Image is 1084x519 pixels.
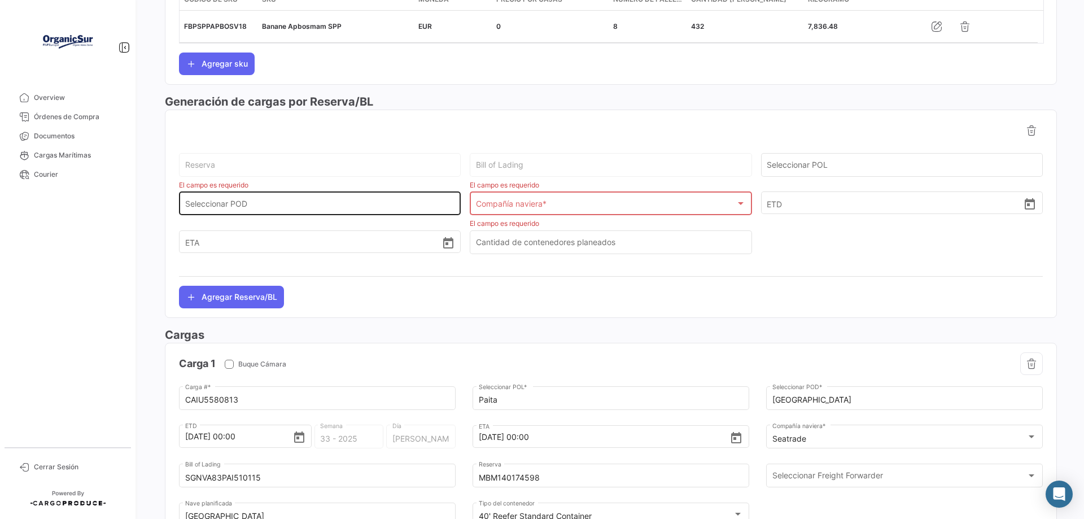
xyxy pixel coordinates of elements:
[1023,197,1037,210] button: Open calendar
[9,127,126,146] a: Documentos
[34,112,122,122] span: Órdenes de Compra
[262,22,342,30] span: Banane Apbosmam SPP
[9,165,126,184] a: Courier
[9,88,126,107] a: Overview
[179,53,255,75] button: Agregar sku
[9,107,126,127] a: Órdenes de Compra
[9,146,126,165] a: Cargas Marítimas
[772,434,806,443] mat-select-trigger: Seatrade
[772,395,1037,405] input: Escriba para buscar...
[34,150,122,160] span: Cargas Marítimas
[185,417,292,456] input: Seleccionar una fecha
[418,22,432,30] span: EUR
[238,359,286,369] span: Buque Cámara
[292,430,306,443] button: Open calendar
[479,395,744,405] input: Escriba para buscar...
[442,236,455,248] button: Open calendar
[691,22,704,30] span: 432
[40,14,96,70] img: Logo+OrganicSur.png
[165,327,1057,343] h3: Cargas
[613,22,618,30] span: 8
[1046,481,1073,508] div: Abrir Intercom Messenger
[184,22,247,30] span: FBPSPPAPBOSV18
[34,462,122,472] span: Cerrar Sesión
[34,131,122,141] span: Documentos
[165,94,1057,110] h3: Generación de cargas por Reserva/BL
[772,473,1027,483] span: Seleccionar Freight Forwarder
[179,356,216,372] h4: Carga 1
[179,286,284,308] button: Agregar Reserva/BL
[479,417,730,457] input: Seleccionar una fecha
[729,431,743,443] button: Open calendar
[34,93,122,103] span: Overview
[496,22,501,30] span: 0
[34,169,122,180] span: Courier
[476,201,736,211] span: Compañía naviera *
[808,22,838,30] span: 7,836.48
